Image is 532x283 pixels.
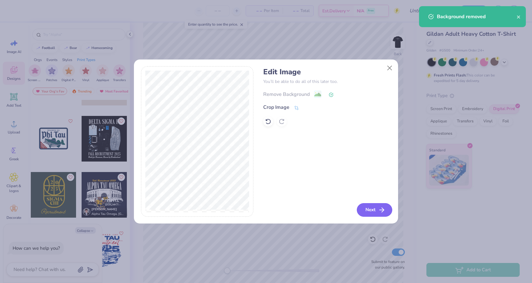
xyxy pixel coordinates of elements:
h4: Edit Image [263,68,391,76]
button: Next [357,203,392,217]
div: Crop Image [263,104,289,111]
div: Background removed [437,13,517,20]
p: You’ll be able to do all of this later too. [263,78,391,85]
button: Close [384,62,396,74]
button: close [517,13,521,20]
